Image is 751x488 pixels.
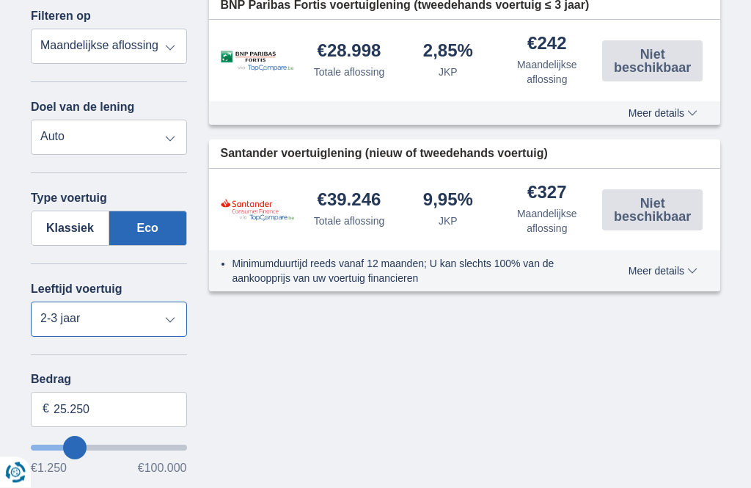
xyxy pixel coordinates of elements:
div: JKP [439,214,458,229]
span: Niet beschikbaar [607,48,698,75]
div: 2,85% [423,43,473,62]
button: Niet beschikbaar [602,41,703,82]
span: € [43,401,49,418]
button: Niet beschikbaar [602,190,703,231]
label: Bedrag [31,374,187,387]
div: €327 [527,184,566,204]
div: Totale aflossing [314,65,385,80]
div: €242 [527,35,566,55]
span: Niet beschikbaar [607,197,698,224]
label: Klassiek [31,211,109,247]
div: Maandelijkse aflossing [503,207,590,236]
div: Maandelijkse aflossing [503,58,590,87]
button: Meer details [618,108,708,120]
label: Leeftijd voertuig [31,283,122,296]
div: €28.998 [318,43,381,62]
label: Type voertuig [31,192,107,205]
img: product.pl.alt Santander [221,199,294,222]
span: €1.250 [31,463,67,475]
div: €39.246 [318,192,381,211]
div: JKP [439,65,458,80]
li: Minimumduurtijd reeds vanaf 12 maanden; U kan slechts 100% van de aankoopprijs van uw voertuig fi... [232,257,597,286]
div: Totale aflossing [314,214,385,229]
span: Meer details [629,109,697,119]
button: Meer details [618,266,708,277]
span: €100.000 [138,463,187,475]
label: Eco [109,211,187,247]
label: Doel van de lening [31,101,134,114]
div: 9,95% [423,192,473,211]
label: Filteren op [31,10,91,23]
span: Santander voertuiglening (nieuw of tweedehands voertuig) [221,146,548,163]
input: wantToBorrow [31,445,187,451]
span: Meer details [629,266,697,277]
img: product.pl.alt BNP Paribas Fortis [221,51,294,73]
